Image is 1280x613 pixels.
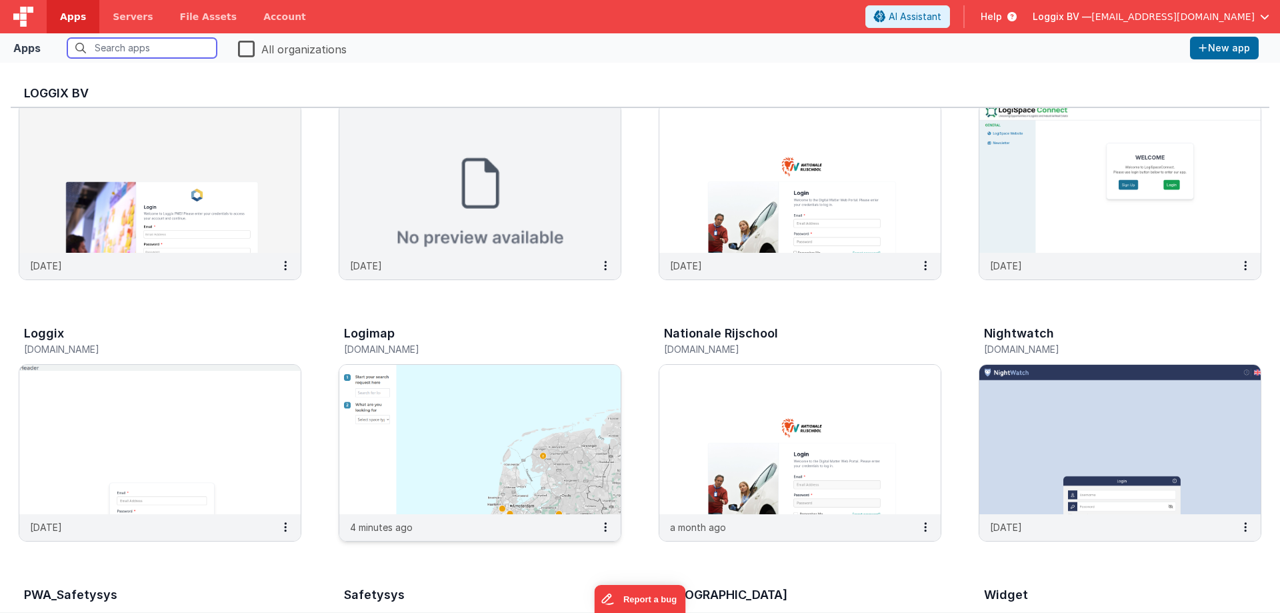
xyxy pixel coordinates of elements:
[238,39,347,57] label: All organizations
[1033,10,1269,23] button: Loggix BV — [EMAIL_ADDRESS][DOMAIN_NAME]
[981,10,1002,23] span: Help
[67,38,217,58] input: Search apps
[670,520,726,534] p: a month ago
[990,520,1022,534] p: [DATE]
[30,259,62,273] p: [DATE]
[24,588,117,602] h3: PWA_Safetysys
[664,344,908,354] h5: [DOMAIN_NAME]
[344,327,395,340] h3: Logimap
[664,588,787,602] h3: [GEOGRAPHIC_DATA]
[180,10,237,23] span: File Assets
[889,10,941,23] span: AI Assistant
[24,344,268,354] h5: [DOMAIN_NAME]
[13,40,41,56] div: Apps
[984,588,1028,602] h3: Widget
[865,5,950,28] button: AI Assistant
[984,344,1228,354] h5: [DOMAIN_NAME]
[24,87,1256,100] h3: Loggix BV
[350,259,382,273] p: [DATE]
[30,520,62,534] p: [DATE]
[1033,10,1091,23] span: Loggix BV —
[984,327,1054,340] h3: Nightwatch
[595,585,686,613] iframe: Marker.io feedback button
[60,10,86,23] span: Apps
[1190,37,1259,59] button: New app
[350,520,413,534] p: 4 minutes ago
[113,10,153,23] span: Servers
[664,327,778,340] h3: Nationale Rijschool
[990,259,1022,273] p: [DATE]
[24,327,64,340] h3: Loggix
[670,259,702,273] p: [DATE]
[1091,10,1255,23] span: [EMAIL_ADDRESS][DOMAIN_NAME]
[344,588,405,602] h3: Safetysys
[344,344,588,354] h5: [DOMAIN_NAME]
